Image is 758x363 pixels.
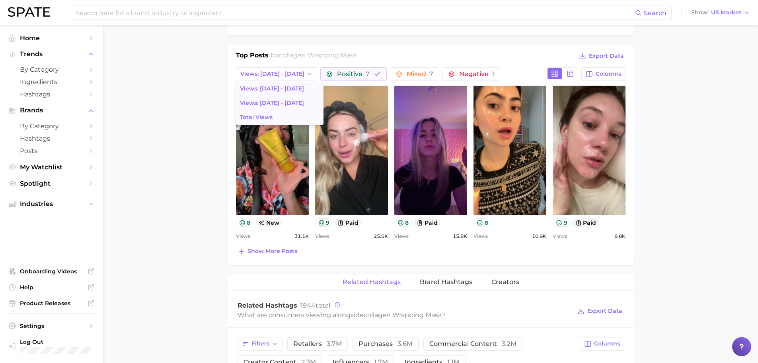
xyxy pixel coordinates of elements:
span: purchases [359,341,413,347]
button: 8 [236,218,254,227]
button: paid [572,218,600,227]
span: collagen wrapping mask [364,311,442,319]
span: Related Hashtags [238,302,297,309]
button: 8 [394,218,412,227]
span: Filters [251,340,269,347]
span: Views [553,232,567,241]
button: Industries [6,198,97,210]
span: 7 [366,70,370,78]
span: Views: [DATE] - [DATE] [240,71,304,77]
a: Product Releases [6,297,97,309]
span: Home [20,34,84,42]
button: paid [413,218,441,227]
span: US Market [711,10,741,15]
a: My Watchlist [6,161,97,173]
span: Log Out [20,338,91,345]
button: Show more posts [236,246,299,257]
span: 7 [429,70,433,78]
a: Hashtags [6,132,97,145]
a: Help [6,281,97,293]
a: by Category [6,63,97,76]
button: 9 [315,218,333,227]
span: Views [236,232,250,241]
span: Columns [594,340,620,347]
a: by Category [6,120,97,132]
span: new [255,218,283,227]
span: Creators [491,279,519,286]
span: 1944 [300,302,316,309]
span: Product Releases [20,300,84,307]
a: Home [6,32,97,44]
span: Mixed [407,71,433,77]
span: Columns [596,71,622,77]
h2: for [271,51,357,63]
span: Industries [20,200,84,208]
span: 15.8k [453,232,467,241]
ul: Views: [DATE] - [DATE] [236,82,323,125]
span: Views: [DATE] - [DATE] [240,100,304,106]
span: Views [394,232,409,241]
span: Total Views [240,114,273,121]
button: 8 [474,218,491,227]
span: collagen wrapping mask [279,51,357,59]
span: 31.1k [294,232,309,241]
span: 1 [492,70,494,78]
button: Views: [DATE] - [DATE] [236,67,318,81]
button: Trends [6,48,97,60]
span: Ingredients [20,78,84,86]
span: 25.6k [374,232,388,241]
span: Hashtags [20,135,84,142]
span: Posts [20,147,84,155]
button: 9 [553,218,571,227]
span: Show [691,10,709,15]
span: 3.6m [398,340,413,347]
span: retailers [293,341,342,347]
span: total [300,302,330,309]
input: Search here for a brand, industry, or ingredient [75,6,635,20]
button: Columns [580,337,624,351]
span: Positive [337,71,370,77]
a: Ingredients [6,76,97,88]
span: Trends [20,51,84,58]
a: Settings [6,320,97,332]
span: Hashtags [20,90,84,98]
span: Help [20,284,84,291]
h1: Top Posts [236,51,269,63]
a: Spotlight [6,177,97,190]
span: Show more posts [247,248,297,255]
span: Export Data [589,53,624,59]
span: Views [474,232,488,241]
button: Export Data [575,306,624,317]
div: What are consumers viewing alongside ? [238,310,572,320]
span: Negative [459,71,494,77]
button: paid [334,218,362,227]
span: commercial content [429,341,516,347]
span: Search [644,9,666,17]
span: Onboarding Videos [20,268,84,275]
img: SPATE [8,7,50,17]
span: Export Data [587,308,622,314]
span: My Watchlist [20,163,84,171]
span: Related Hashtags [343,279,401,286]
button: Filters [238,337,283,351]
span: by Category [20,66,84,73]
span: 8.8k [614,232,625,241]
span: 3.7m [327,340,342,347]
a: Onboarding Videos [6,265,97,277]
span: Settings [20,322,84,330]
button: Export Data [577,51,625,62]
button: Columns [581,67,625,81]
span: Brand Hashtags [420,279,472,286]
a: Posts [6,145,97,157]
span: Views [315,232,329,241]
span: 10.9k [532,232,546,241]
span: Views: [DATE] - [DATE] [240,85,304,92]
button: ShowUS Market [689,8,752,18]
span: by Category [20,122,84,130]
span: 3.2m [502,340,516,347]
button: Brands [6,104,97,116]
a: Hashtags [6,88,97,100]
span: Brands [20,107,84,114]
span: Spotlight [20,180,84,187]
a: Log out. Currently logged in with e-mail meghnar@oddity.com. [6,336,97,357]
